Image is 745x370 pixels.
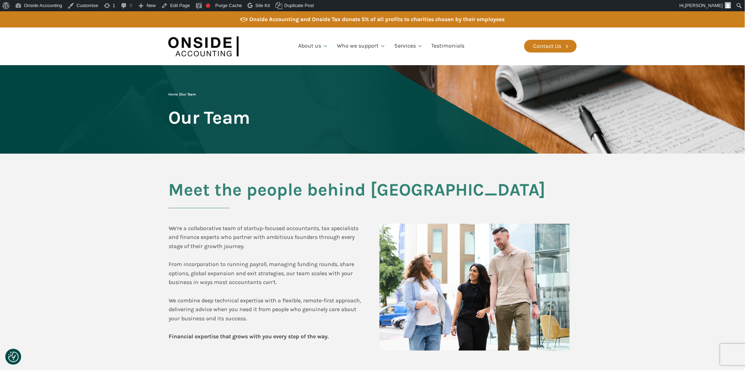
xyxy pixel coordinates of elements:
img: Revisit consent button [8,352,19,362]
span: [PERSON_NAME] [685,3,723,8]
div: Focus keyphrase not set [206,4,210,8]
a: About us [294,34,333,58]
div: Onside Accounting and Onside Tax donate 5% of all profits to charities chosen by their employees [249,15,505,24]
span: Our Team [168,108,250,127]
div: We’re a collaborative team of startup-focused accountants, tax specialists and finance experts wh... [169,224,365,341]
a: Services [390,34,427,58]
div: Contact Us [533,42,561,51]
a: Home [168,92,178,97]
a: Who we support [333,34,390,58]
span: | [168,92,196,97]
b: Financial expertise that grows with you every step of the way. [169,333,328,340]
span: Site Kit [256,3,270,8]
a: Contact Us [524,40,577,53]
button: Consent Preferences [8,352,19,362]
h2: Meet the people behind [GEOGRAPHIC_DATA] [168,180,577,208]
a: Testimonials [427,34,469,58]
img: Onside Accounting [168,33,239,60]
span: Our Team [180,92,196,97]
